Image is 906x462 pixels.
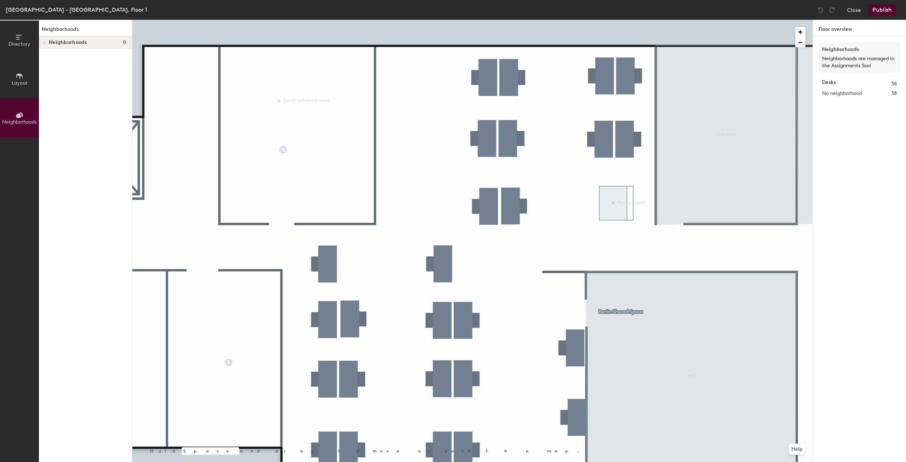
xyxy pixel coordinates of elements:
span: 38 [891,90,897,97]
button: Close [847,4,861,16]
span: 38 [891,80,897,88]
span: 0 [123,40,126,45]
h1: Floor overview [813,20,906,36]
p: Neighborhoods are managed in the Assignments Tool [822,55,897,69]
strong: Desks [822,80,836,88]
div: [GEOGRAPHIC_DATA] - [GEOGRAPHIC_DATA], Floor 1 [6,5,147,14]
h1: Neighborhoods [39,25,132,36]
span: No neighborhood [822,90,862,97]
img: Redo [828,6,836,13]
button: Publish [868,4,896,16]
img: Undo [817,6,824,13]
span: Neighborhoods [2,119,37,125]
h3: Neighborhoods [822,46,897,53]
span: Neighborhoods [49,40,87,45]
button: Help [789,444,805,455]
span: Layout [12,80,28,86]
span: Directory [8,41,30,47]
